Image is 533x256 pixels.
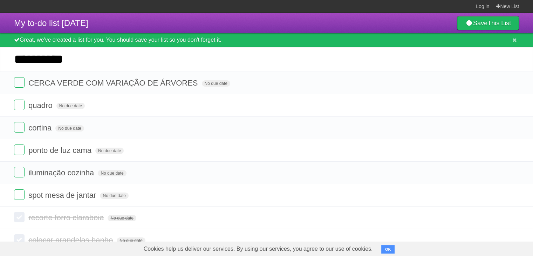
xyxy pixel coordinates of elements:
[98,170,126,176] span: No due date
[28,123,53,132] span: cortina
[457,16,519,30] a: SaveThis List
[487,20,511,27] b: This List
[56,103,85,109] span: No due date
[28,79,199,87] span: CERCA VERDE COM VARIAÇÃO DE ÁRVORES
[14,189,25,200] label: Done
[14,212,25,222] label: Done
[202,80,230,87] span: No due date
[14,122,25,133] label: Done
[28,101,54,110] span: quadro
[14,77,25,88] label: Done
[14,144,25,155] label: Done
[137,242,380,256] span: Cookies help us deliver our services. By using our services, you agree to our use of cookies.
[28,236,115,244] span: colocar arandelas banho
[100,193,128,199] span: No due date
[14,100,25,110] label: Done
[95,148,124,154] span: No due date
[108,215,136,221] span: No due date
[55,125,84,132] span: No due date
[117,237,145,244] span: No due date
[28,191,98,200] span: spot mesa de jantar
[28,213,105,222] span: recorte forro claraboia
[28,168,96,177] span: iluminação cozinha
[14,167,25,177] label: Done
[381,245,395,254] button: OK
[14,234,25,245] label: Done
[14,18,88,28] span: My to-do list [DATE]
[28,146,93,155] span: ponto de luz cama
